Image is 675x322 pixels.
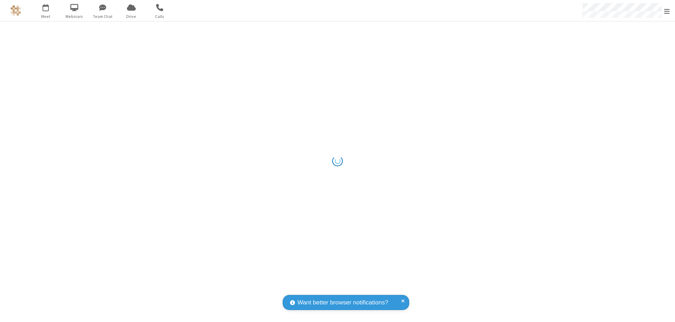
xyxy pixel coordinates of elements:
[297,298,388,307] span: Want better browser notifications?
[118,13,144,20] span: Drive
[61,13,88,20] span: Webinars
[147,13,173,20] span: Calls
[11,5,21,16] img: QA Selenium DO NOT DELETE OR CHANGE
[33,13,59,20] span: Meet
[90,13,116,20] span: Team Chat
